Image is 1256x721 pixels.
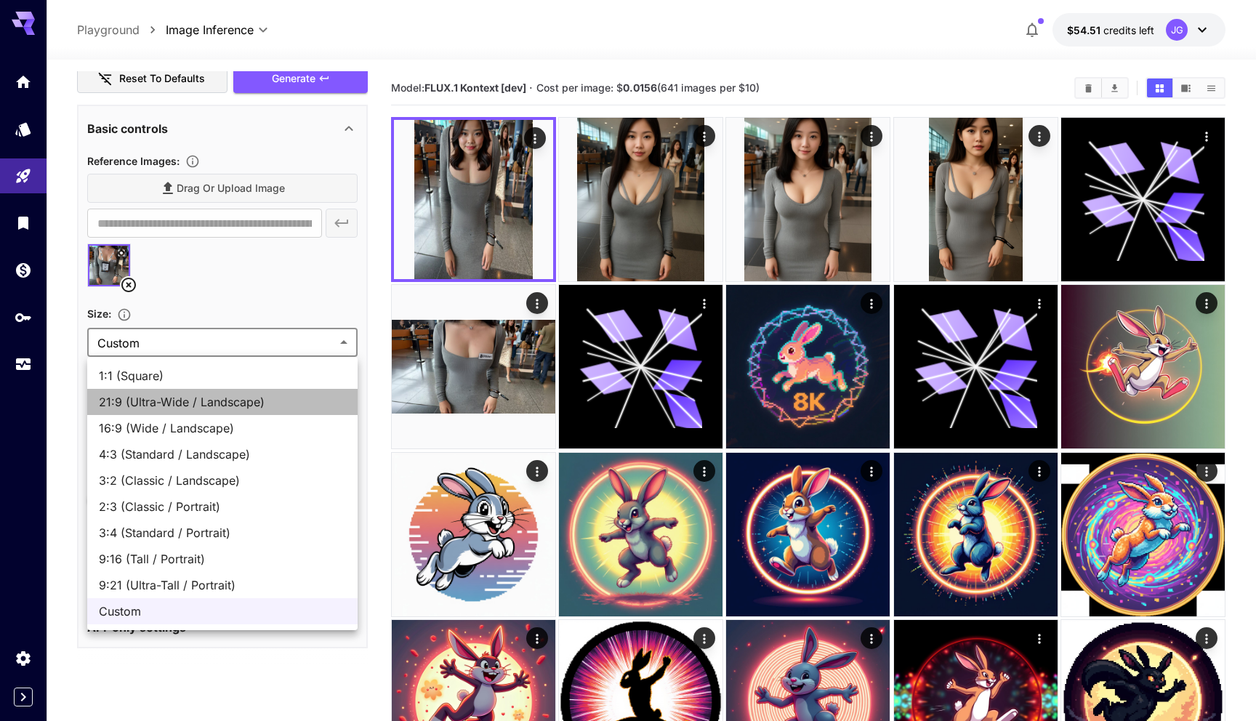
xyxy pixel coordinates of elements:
[99,446,346,463] span: 4:3 (Standard / Landscape)
[99,524,346,541] span: 3:4 (Standard / Portrait)
[99,550,346,568] span: 9:16 (Tall / Portrait)
[99,472,346,489] span: 3:2 (Classic / Landscape)
[99,498,346,515] span: 2:3 (Classic / Portrait)
[99,393,346,411] span: 21:9 (Ultra-Wide / Landscape)
[99,367,346,384] span: 1:1 (Square)
[99,576,346,594] span: 9:21 (Ultra-Tall / Portrait)
[99,419,346,437] span: 16:9 (Wide / Landscape)
[99,603,346,620] span: Custom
